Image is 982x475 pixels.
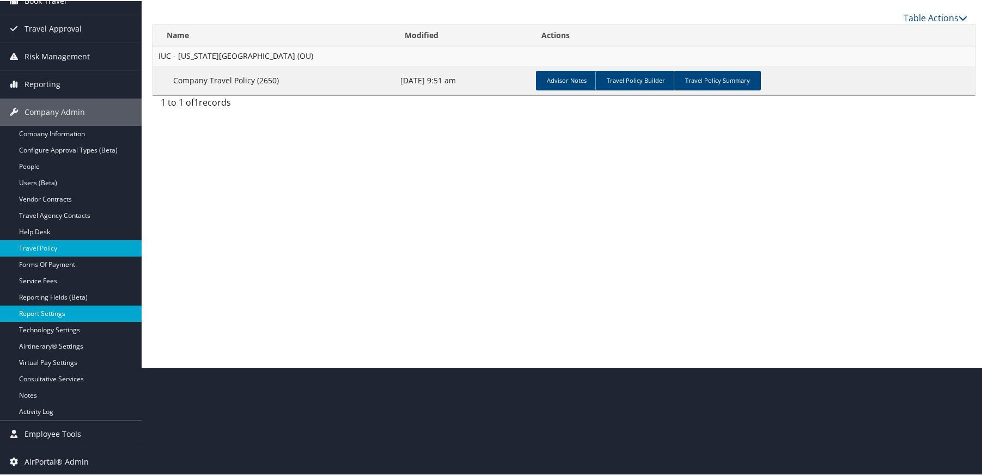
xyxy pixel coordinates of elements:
[25,98,85,125] span: Company Admin
[153,24,395,45] th: Name: activate to sort column ascending
[595,70,676,89] a: Travel Policy Builder
[904,11,967,23] a: Table Actions
[395,24,532,45] th: Modified: activate to sort column ascending
[25,70,60,97] span: Reporting
[25,447,89,474] span: AirPortal® Admin
[153,45,975,65] td: IUC - [US_STATE][GEOGRAPHIC_DATA] (OU)
[194,95,199,107] span: 1
[25,419,81,447] span: Employee Tools
[161,95,350,113] div: 1 to 1 of records
[153,65,395,94] td: Company Travel Policy (2650)
[536,70,597,89] a: Advisor Notes
[395,65,532,94] td: [DATE] 9:51 am
[532,24,975,45] th: Actions
[25,42,90,69] span: Risk Management
[674,70,761,89] a: Travel Policy Summary
[25,14,82,41] span: Travel Approval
